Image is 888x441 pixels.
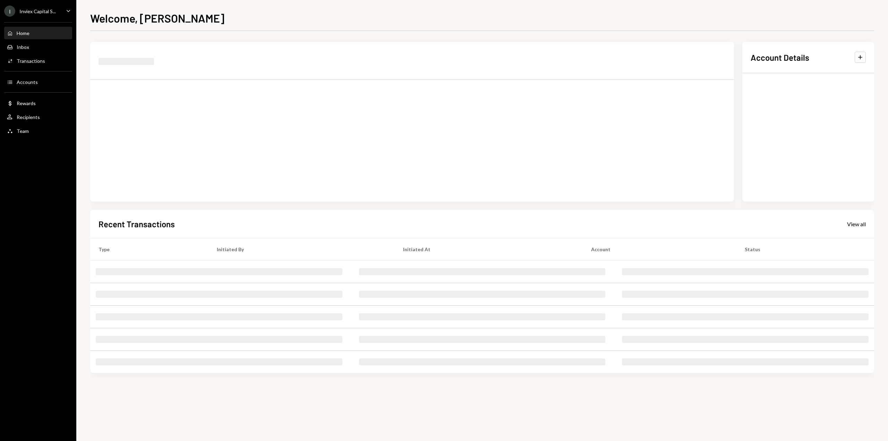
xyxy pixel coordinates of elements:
h2: Recent Transactions [99,218,175,230]
div: Rewards [17,100,36,106]
a: Recipients [4,111,72,123]
h1: Welcome, [PERSON_NAME] [90,11,224,25]
div: Inbox [17,44,29,50]
a: Transactions [4,54,72,67]
th: Type [90,238,208,260]
h2: Account Details [751,52,809,63]
div: Recipients [17,114,40,120]
div: Transactions [17,58,45,64]
div: View all [847,221,866,228]
th: Account [583,238,736,260]
div: Team [17,128,29,134]
a: Team [4,125,72,137]
a: Rewards [4,97,72,109]
div: Accounts [17,79,38,85]
a: Inbox [4,41,72,53]
th: Initiated By [208,238,395,260]
th: Status [736,238,874,260]
div: Inviex Capital S... [19,8,56,14]
a: Home [4,27,72,39]
a: View all [847,220,866,228]
a: Accounts [4,76,72,88]
div: Home [17,30,29,36]
th: Initiated At [395,238,583,260]
div: I [4,6,15,17]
